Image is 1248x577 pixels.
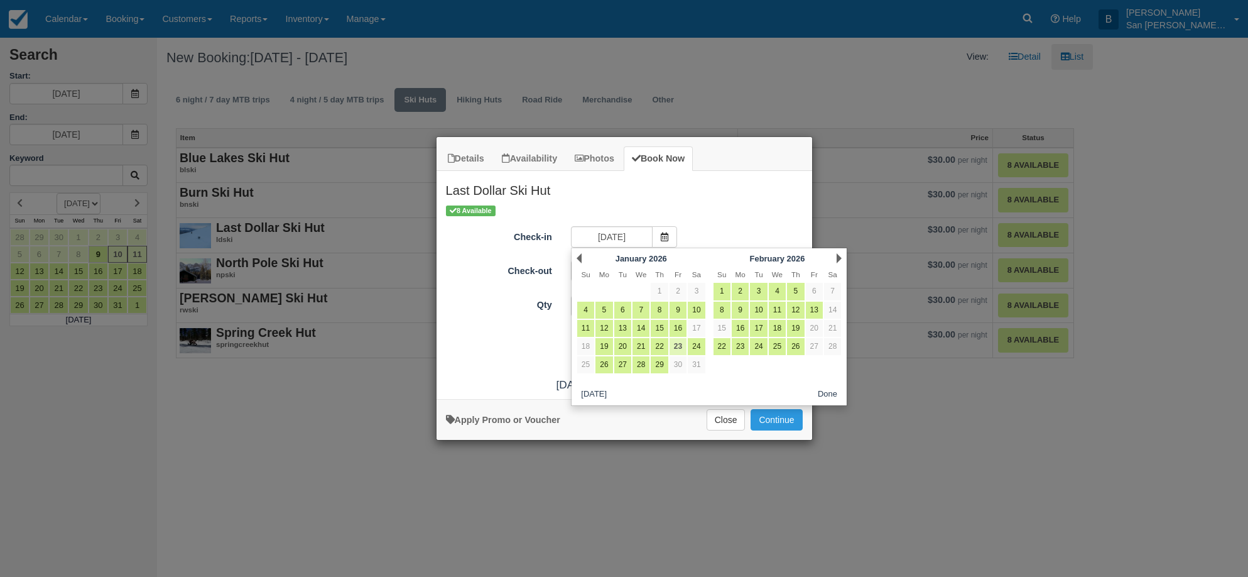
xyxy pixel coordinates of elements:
[787,320,804,337] a: 19
[754,270,762,278] span: Tuesday
[614,302,631,319] a: 6
[769,302,786,319] a: 11
[614,320,631,337] a: 13
[655,270,664,278] span: Thursday
[750,283,767,300] a: 3
[670,320,686,337] a: 16
[787,254,805,263] span: 2026
[732,283,749,300] a: 2
[787,338,804,355] a: 26
[751,409,802,431] button: Add to Booking
[577,253,582,263] a: Prev
[437,294,562,312] label: Qty
[824,283,841,300] a: 7
[651,302,668,319] a: 8
[651,283,668,300] a: 1
[670,338,686,355] a: 23
[632,338,649,355] a: 21
[494,146,565,171] a: Availability
[567,146,622,171] a: Photos
[577,338,594,355] a: 18
[769,283,786,300] a: 4
[675,270,681,278] span: Friday
[837,253,842,263] a: Next
[670,302,686,319] a: 9
[806,320,823,337] a: 20
[651,320,668,337] a: 15
[732,320,749,337] a: 16
[632,356,649,373] a: 28
[624,146,693,171] a: Book Now
[636,270,646,278] span: Wednesday
[707,409,746,431] button: Close
[632,320,649,337] a: 14
[632,302,649,319] a: 7
[787,302,804,319] a: 12
[806,302,823,319] a: 13
[791,270,800,278] span: Thursday
[614,356,631,373] a: 27
[750,320,767,337] a: 17
[595,302,612,319] a: 5
[688,283,705,300] a: 3
[595,356,612,373] a: 26
[437,171,812,204] h2: Last Dollar Ski Hut
[714,320,730,337] a: 15
[581,270,590,278] span: Sunday
[811,270,818,278] span: Friday
[806,283,823,300] a: 6
[440,146,492,171] a: Details
[446,206,496,216] span: 8 Available
[772,270,783,278] span: Wednesday
[717,270,726,278] span: Sunday
[714,283,730,300] a: 1
[651,356,668,373] a: 29
[750,302,767,319] a: 10
[732,302,749,319] a: 9
[446,415,560,425] a: Apply Voucher
[824,320,841,337] a: 21
[651,338,668,355] a: 22
[577,387,612,402] button: [DATE]
[735,270,746,278] span: Monday
[750,338,767,355] a: 24
[824,338,841,355] a: 28
[595,320,612,337] a: 12
[577,356,594,373] a: 25
[688,356,705,373] a: 31
[577,320,594,337] a: 11
[614,338,631,355] a: 20
[577,302,594,319] a: 4
[437,226,562,244] label: Check-in
[437,377,812,393] div: :
[649,254,667,263] span: 2026
[688,338,705,355] a: 24
[688,320,705,337] a: 17
[670,356,686,373] a: 30
[619,270,627,278] span: Tuesday
[732,338,749,355] a: 23
[787,283,804,300] a: 5
[616,254,647,263] span: January
[769,338,786,355] a: 25
[714,302,730,319] a: 8
[437,260,562,278] label: Check-out
[813,387,842,402] button: Done
[806,338,823,355] a: 27
[556,378,634,391] span: [DATE] - [DATE]
[750,254,784,263] span: February
[828,270,837,278] span: Saturday
[769,320,786,337] a: 18
[437,171,812,393] div: Item Modal
[824,302,841,319] a: 14
[595,338,612,355] a: 19
[692,270,701,278] span: Saturday
[670,283,686,300] a: 2
[688,302,705,319] a: 10
[599,270,609,278] span: Monday
[714,338,730,355] a: 22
